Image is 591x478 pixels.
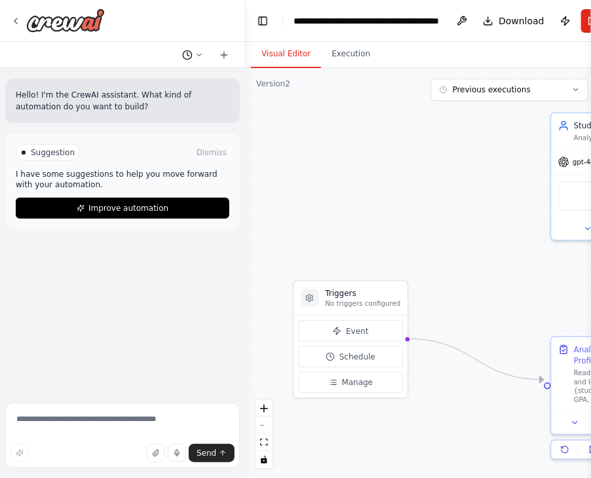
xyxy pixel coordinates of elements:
[478,9,550,33] button: Download
[26,9,105,32] img: Logo
[189,444,235,462] button: Send
[197,448,216,458] span: Send
[407,333,544,386] g: Edge from triggers to 4ab69979-8791-42cc-971e-7c0faadc480d
[251,41,321,68] button: Visual Editor
[453,84,531,95] span: Previous executions
[16,89,229,113] p: Hello! I'm the CrewAI assistant. What kind of automation do you want to build?
[214,47,235,63] button: Start a new chat
[499,14,544,28] span: Download
[326,288,401,299] h3: Triggers
[299,372,404,393] button: Manage
[299,320,404,341] button: Event
[342,377,373,388] span: Manage
[194,146,229,159] button: Dismiss
[321,41,381,68] button: Execution
[431,79,588,101] button: Previous executions
[299,346,404,367] button: Schedule
[347,325,369,337] span: Event
[168,444,186,462] button: Click to speak your automation idea
[256,400,273,417] button: zoom in
[256,79,290,89] div: Version 2
[256,434,273,451] button: fit view
[16,198,229,219] button: Improve automation
[88,203,168,213] span: Improve automation
[339,351,375,362] span: Schedule
[326,299,401,308] p: No triggers configured
[256,417,273,434] button: zoom out
[177,47,208,63] button: Switch to previous chat
[16,169,229,190] p: I have some suggestions to help you move forward with your automation.
[293,280,409,399] div: TriggersNo triggers configuredEventScheduleManage
[294,14,441,28] nav: breadcrumb
[31,147,75,158] span: Suggestion
[256,400,273,468] div: React Flow controls
[256,451,273,468] button: toggle interactivity
[254,12,272,30] button: Hide left sidebar
[147,444,165,462] button: Upload files
[10,444,29,462] button: Improve this prompt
